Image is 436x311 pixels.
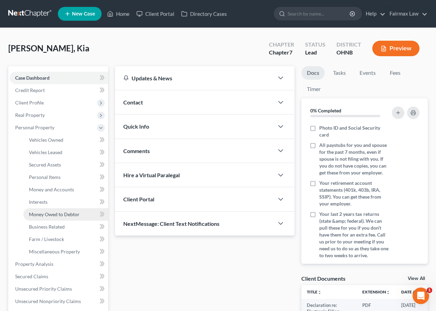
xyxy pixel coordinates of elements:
[15,273,48,279] span: Secured Claims
[123,99,143,106] span: Contact
[384,66,406,80] a: Fees
[29,249,80,254] span: Miscellaneous Property
[23,146,108,159] a: Vehicles Leased
[10,258,108,270] a: Property Analysis
[336,41,361,49] div: District
[23,221,108,233] a: Business Related
[23,171,108,183] a: Personal Items
[29,149,62,155] span: Vehicles Leased
[123,123,149,130] span: Quick Info
[123,196,154,202] span: Client Portal
[289,49,292,56] span: 7
[29,236,64,242] span: Farm / Livestock
[288,7,351,20] input: Search by name...
[305,49,325,57] div: Lead
[301,275,345,282] div: Client Documents
[269,41,294,49] div: Chapter
[427,288,432,293] span: 1
[401,289,432,294] a: Date Added expand_more
[15,100,44,106] span: Client Profile
[15,286,72,292] span: Unsecured Priority Claims
[318,290,322,294] i: unfold_more
[178,8,230,20] a: Directory Cases
[8,43,90,53] span: [PERSON_NAME], Kia
[307,289,322,294] a: Titleunfold_more
[23,159,108,171] a: Secured Assets
[29,174,61,180] span: Personal Items
[123,172,180,178] span: Hire a Virtual Paralegal
[319,211,390,259] span: Your last 2 years tax returns (state &amp; federal). We can pull these for you if you don’t have ...
[29,199,48,205] span: Interests
[301,66,325,80] a: Docs
[319,180,390,207] span: Your retirement account statements (401k, 403b, IRA, SSIP). You can get these from your employer.
[10,72,108,84] a: Case Dashboard
[413,288,429,304] iframe: Intercom live chat
[15,298,81,304] span: Unsecured Nonpriority Claims
[29,187,74,192] span: Money and Accounts
[336,49,361,57] div: OHNB
[123,74,266,82] div: Updates & News
[319,124,390,138] span: Photo ID and Social Security card
[23,245,108,258] a: Miscellaneous Property
[123,220,219,227] span: NextMessage: Client Text Notifications
[15,75,50,81] span: Case Dashboard
[386,290,390,294] i: unfold_more
[305,41,325,49] div: Status
[23,233,108,245] a: Farm / Livestock
[408,276,425,281] a: View All
[29,137,63,143] span: Vehicles Owned
[23,183,108,196] a: Money and Accounts
[23,208,108,221] a: Money Owed to Debtor
[319,142,390,176] span: All paystubs for you and spouse for the past 7 months, even if spouse is not filing with you. If ...
[354,66,381,80] a: Events
[362,289,390,294] a: Extensionunfold_more
[29,162,61,168] span: Secured Assets
[301,82,326,96] a: Timer
[104,8,133,20] a: Home
[10,84,108,97] a: Credit Report
[10,295,108,308] a: Unsecured Nonpriority Claims
[310,108,341,113] strong: 0% Completed
[362,8,385,20] a: Help
[23,134,108,146] a: Vehicles Owned
[29,224,65,230] span: Business Related
[29,211,80,217] span: Money Owed to Debtor
[23,196,108,208] a: Interests
[10,270,108,283] a: Secured Claims
[15,261,53,267] span: Property Analysis
[386,8,427,20] a: Fairmax Law
[10,283,108,295] a: Unsecured Priority Claims
[319,262,390,304] span: Credit counseling certificate. You must complete it before filing. Call [PHONE_NUMBER]. Call us i...
[123,148,150,154] span: Comments
[269,49,294,57] div: Chapter
[15,124,54,130] span: Personal Property
[15,112,45,118] span: Real Property
[133,8,178,20] a: Client Portal
[72,11,95,17] span: New Case
[372,41,419,56] button: Preview
[328,66,351,80] a: Tasks
[15,87,45,93] span: Credit Report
